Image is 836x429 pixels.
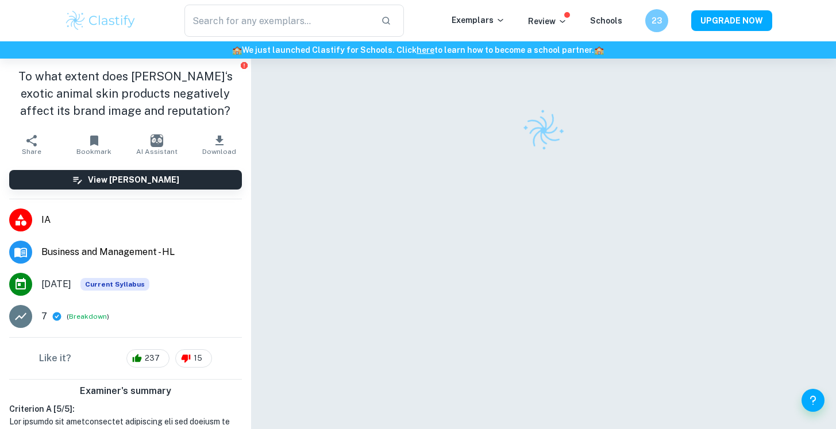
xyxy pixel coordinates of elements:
span: 15 [187,353,209,364]
span: [DATE] [41,277,71,291]
h6: 23 [650,14,663,27]
img: Clastify logo [515,102,572,159]
p: 7 [41,310,47,323]
span: Download [202,148,236,156]
button: 23 [645,9,668,32]
span: Current Syllabus [80,278,149,291]
span: AI Assistant [136,148,178,156]
img: Clastify logo [64,9,137,32]
button: AI Assistant [125,129,188,161]
span: ( ) [67,311,109,322]
button: Report issue [240,61,249,69]
button: Bookmark [63,129,125,161]
span: Business and Management - HL [41,245,242,259]
span: 🏫 [232,45,242,55]
button: View [PERSON_NAME] [9,170,242,190]
img: AI Assistant [151,134,163,147]
span: 237 [138,353,166,364]
a: Schools [590,16,622,25]
span: Bookmark [76,148,111,156]
h6: Examiner's summary [5,384,246,398]
h6: Criterion A [ 5 / 5 ]: [9,403,242,415]
div: This exemplar is based on the current syllabus. Feel free to refer to it for inspiration/ideas wh... [80,278,149,291]
button: Download [188,129,251,161]
span: Share [22,148,41,156]
span: 🏫 [594,45,604,55]
h1: To what extent does [PERSON_NAME]‘s exotic animal skin products negatively affect its brand image... [9,68,242,119]
button: UPGRADE NOW [691,10,772,31]
input: Search for any exemplars... [184,5,372,37]
a: here [417,45,434,55]
span: IA [41,213,242,227]
button: Help and Feedback [802,389,825,412]
h6: View [PERSON_NAME] [88,173,179,186]
h6: Like it? [39,351,71,365]
div: 15 [175,349,212,368]
p: Review [528,15,567,28]
button: Breakdown [69,311,107,322]
h6: We just launched Clastify for Schools. Click to learn how to become a school partner. [2,44,834,56]
p: Exemplars [452,14,505,26]
div: 237 [126,349,169,368]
